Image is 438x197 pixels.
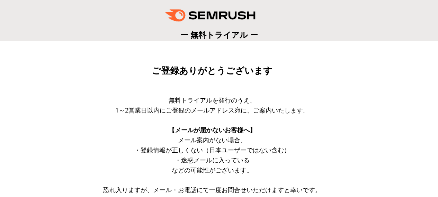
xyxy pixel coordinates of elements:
[152,65,272,76] span: ご登録ありがとうございます
[172,166,253,174] span: などの可能性がございます。
[169,96,256,104] span: 無料トライアルを発行のうえ、
[115,106,309,114] span: 1～2営業日以内にご登録のメールアドレス宛に、ご案内いたします。
[103,186,321,194] span: 恐れ入りますが、メール・お電話にて一度お問合せいただけますと幸いです。
[180,29,258,40] span: ー 無料トライアル ー
[178,136,247,144] span: メール案内がない場合、
[169,126,256,134] span: 【メールが届かないお客様へ】
[175,156,250,164] span: ・迷惑メールに入っている
[134,146,290,154] span: ・登録情報が正しくない（日本ユーザーではない含む）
